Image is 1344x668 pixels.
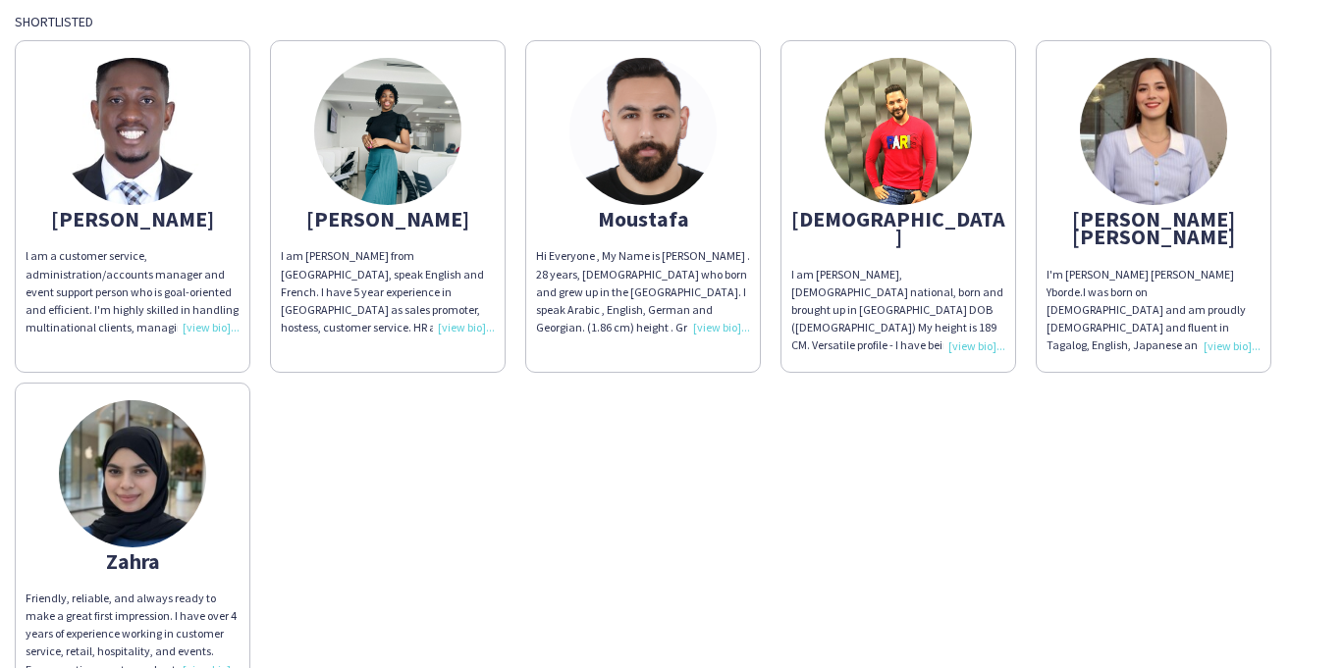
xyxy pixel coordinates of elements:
div: [PERSON_NAME] [PERSON_NAME] [1047,210,1261,245]
div: l am a customer service, administration/accounts manager and event support person who is goal-ori... [26,247,240,336]
img: thumb-688b6ce2418de.jpeg [59,400,206,547]
div: Hi Everyone , My Name is [PERSON_NAME] . 28 years, [DEMOGRAPHIC_DATA] who born and grew up in the... [536,247,750,336]
img: thumb-671091bbebc1e.jpg [59,58,206,205]
img: thumb-bfbea908-42c4-42b2-9c73-b2e3ffba8927.jpg [314,58,461,205]
div: [PERSON_NAME] [26,210,240,228]
div: [PERSON_NAME] [281,210,495,228]
div: Shortlisted [15,13,1329,30]
div: [DEMOGRAPHIC_DATA] [791,210,1005,245]
div: Zahra [26,552,240,570]
div: Moustafa [536,210,750,228]
img: thumb-163264024761501cf7d2257.jpg [825,58,972,205]
div: I'm [PERSON_NAME] [PERSON_NAME] Yborde.I was born on [DEMOGRAPHIC_DATA] and am proudly [DEMOGRAPH... [1047,266,1261,355]
div: I am [PERSON_NAME], [DEMOGRAPHIC_DATA] national, born and brought up in [GEOGRAPHIC_DATA] DOB ([D... [791,266,1005,355]
img: thumb-67fdf9db165fc.jpeg [1080,58,1227,205]
img: thumb-8176a002-759a-4b8b-a64f-be1b4b60803c.jpg [569,58,717,205]
div: I am [PERSON_NAME] from [GEOGRAPHIC_DATA], speak English and French. I have 5 year experience in ... [281,247,495,336]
